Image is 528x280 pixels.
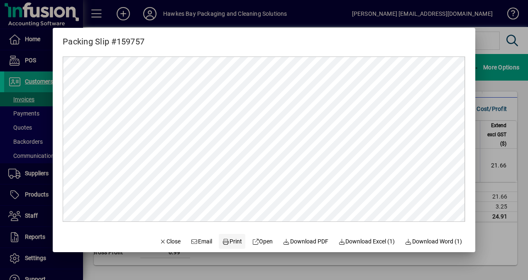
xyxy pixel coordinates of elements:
[187,234,215,249] button: Email
[222,237,242,246] span: Print
[159,237,181,246] span: Close
[401,234,465,249] button: Download Word (1)
[283,237,328,246] span: Download PDF
[156,234,184,249] button: Close
[405,237,462,246] span: Download Word (1)
[53,28,154,48] h2: Packing Slip #159757
[249,234,276,249] a: Open
[191,237,212,246] span: Email
[252,237,273,246] span: Open
[279,234,332,249] a: Download PDF
[338,237,395,246] span: Download Excel (1)
[335,234,398,249] button: Download Excel (1)
[219,234,245,249] button: Print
